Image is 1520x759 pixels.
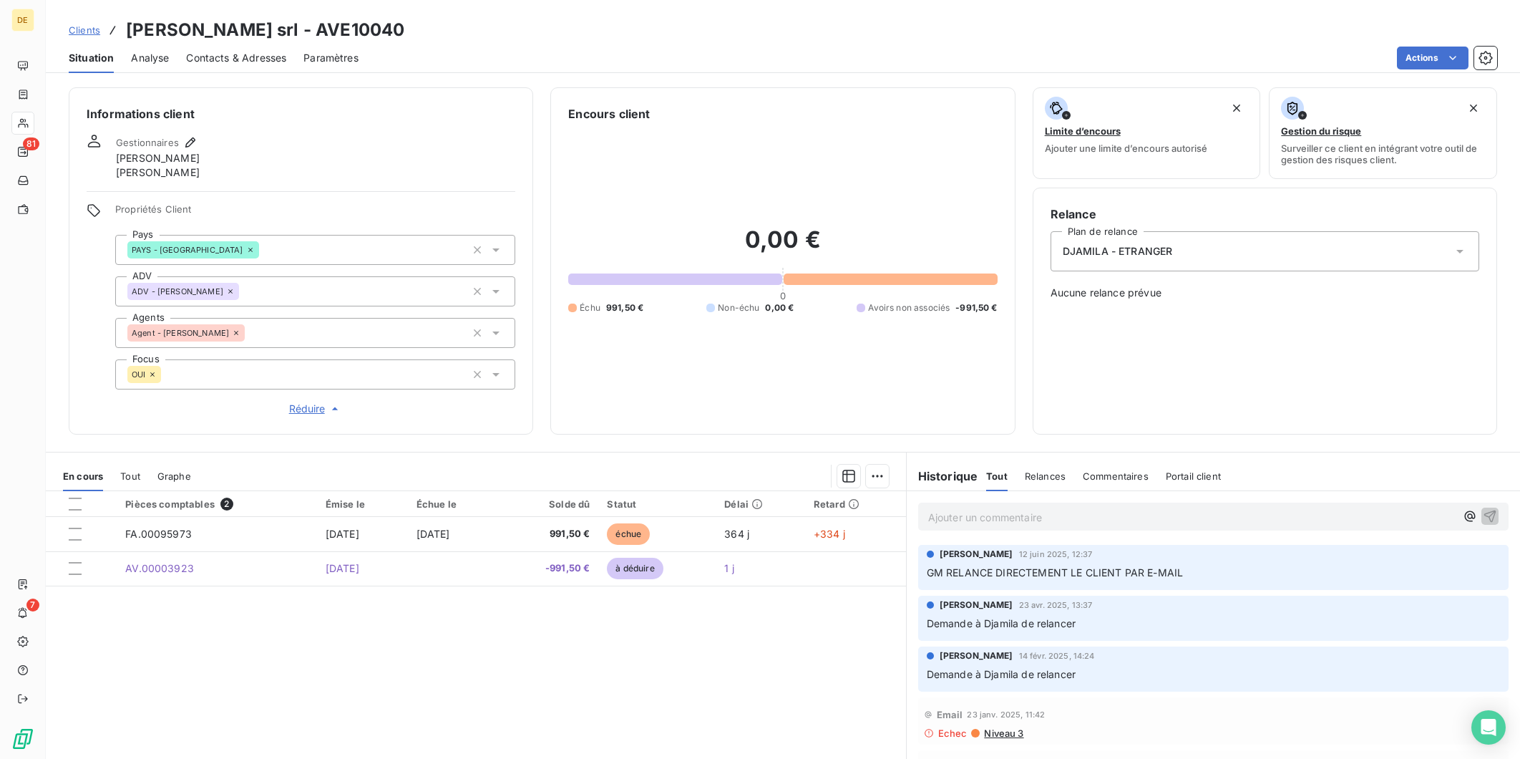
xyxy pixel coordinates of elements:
span: [PERSON_NAME] [940,548,1013,561]
span: [PERSON_NAME] [940,649,1013,662]
span: Gestionnaires [116,137,179,148]
span: Tout [120,470,140,482]
span: 12 juin 2025, 12:37 [1019,550,1093,559]
span: 14 févr. 2025, 14:24 [1019,652,1095,660]
span: ADV - [PERSON_NAME] [132,287,223,296]
span: 1 j [724,562,734,574]
span: Situation [69,51,114,65]
button: Actions [1397,47,1468,69]
span: AV.00003923 [125,562,194,574]
span: 23 janv. 2025, 11:42 [967,710,1045,719]
span: 81 [23,137,39,150]
span: -991,50 € [508,561,590,576]
span: Analyse [131,51,169,65]
div: Délai [724,498,796,510]
h2: 0,00 € [568,226,997,269]
span: Gestion du risque [1281,125,1361,137]
div: Retard [814,498,897,510]
span: [PERSON_NAME] [116,165,200,180]
button: Gestion du risqueSurveiller ce client en intégrant votre outil de gestion des risques client. [1269,87,1497,179]
span: 0 [780,290,786,301]
span: 7 [26,599,39,611]
span: Relances [1025,470,1066,482]
h6: Relance [1051,206,1479,223]
span: Demande à Djamila de relancer [927,668,1076,680]
span: PAYS - [GEOGRAPHIC_DATA] [132,246,243,254]
span: Agent - [PERSON_NAME] [132,329,229,337]
span: 2 [220,498,233,511]
div: Statut [607,498,707,510]
div: Open Intercom Messenger [1471,710,1506,745]
span: FA.00095973 [125,528,192,540]
h6: Informations client [87,105,515,122]
span: Aucune relance prévue [1051,286,1479,300]
h6: Encours client [568,105,650,122]
span: Commentaires [1083,470,1149,482]
button: Limite d’encoursAjouter une limite d’encours autorisé [1033,87,1261,179]
span: [DATE] [416,528,450,540]
button: Réduire [115,401,515,417]
span: Niveau 3 [983,727,1023,739]
span: Email [937,709,963,720]
span: échue [607,523,650,545]
div: Solde dû [508,498,590,510]
span: Clients [69,24,100,36]
span: [DATE] [326,562,359,574]
div: Émise le [326,498,399,510]
span: GM RELANCE DIRECTEMENT LE CLIENT PAR E-MAIL [927,566,1183,579]
span: 364 j [724,528,749,540]
input: Ajouter une valeur [245,327,256,339]
span: 23 avr. 2025, 13:37 [1019,601,1093,609]
input: Ajouter une valeur [259,243,271,256]
span: Echec [938,727,968,739]
span: Contacts & Adresses [186,51,286,65]
span: Limite d’encours [1045,125,1121,137]
h3: [PERSON_NAME] srl - AVE10040 [126,17,404,43]
h6: Historique [907,468,978,485]
span: Non-échu [718,301,759,314]
input: Ajouter une valeur [239,285,250,298]
span: 0,00 € [765,301,794,314]
span: +334 j [814,528,845,540]
div: Échue le [416,498,491,510]
span: Tout [986,470,1008,482]
div: Pièces comptables [125,498,308,511]
span: Demande à Djamila de relancer [927,617,1076,629]
img: Logo LeanPay [11,727,34,750]
span: Avoirs non associés [868,301,950,314]
span: 991,50 € [606,301,643,314]
span: OUI [132,370,145,379]
span: Réduire [289,402,342,416]
span: Portail client [1166,470,1221,482]
span: En cours [63,470,103,482]
span: Propriétés Client [115,203,515,223]
span: à déduire [607,558,663,579]
span: -991,50 € [955,301,997,314]
span: [PERSON_NAME] [940,599,1013,611]
a: Clients [69,23,100,37]
span: 991,50 € [508,527,590,541]
input: Ajouter une valeur [161,368,172,381]
div: DE [11,9,34,32]
span: Paramètres [303,51,359,65]
span: [PERSON_NAME] [116,151,200,165]
span: Graphe [157,470,191,482]
span: DJAMILA - ETRANGER [1063,244,1173,258]
span: Surveiller ce client en intégrant votre outil de gestion des risques client. [1281,142,1485,165]
span: Échu [580,301,600,314]
span: Ajouter une limite d’encours autorisé [1045,142,1207,154]
span: [DATE] [326,528,359,540]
